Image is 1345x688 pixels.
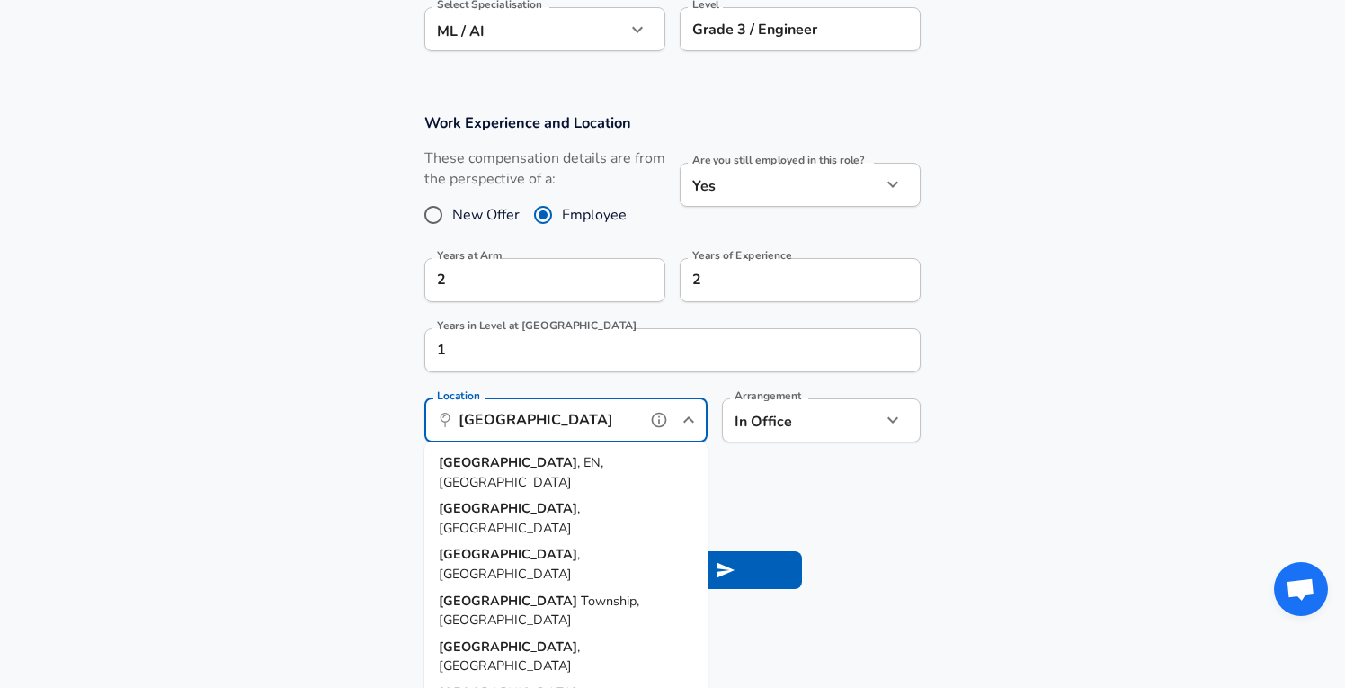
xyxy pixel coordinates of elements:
[439,545,577,563] strong: [GEOGRAPHIC_DATA]
[424,258,626,302] input: 0
[562,204,627,226] span: Employee
[439,637,577,655] strong: [GEOGRAPHIC_DATA]
[424,7,626,51] div: ML / AI
[692,250,791,261] label: Years of Experience
[722,398,854,442] div: In Office
[439,453,577,471] strong: [GEOGRAPHIC_DATA]
[646,407,672,433] button: help
[439,453,603,491] span: , EN, [GEOGRAPHIC_DATA]
[439,637,580,675] span: , [GEOGRAPHIC_DATA]
[688,15,913,43] input: L3
[424,112,921,133] h3: Work Experience and Location
[692,155,864,165] label: Are you still employed in this role?
[439,499,577,517] strong: [GEOGRAPHIC_DATA]
[437,320,637,331] label: Years in Level at [GEOGRAPHIC_DATA]
[437,250,502,261] label: Years at Arm
[680,258,881,302] input: 7
[452,204,520,226] span: New Offer
[439,591,581,609] strong: [GEOGRAPHIC_DATA]
[439,499,580,537] span: , [GEOGRAPHIC_DATA]
[1274,562,1328,616] div: Open chat
[735,390,801,401] label: Arrangement
[424,328,881,372] input: 1
[437,390,479,401] label: Location
[676,407,701,433] button: Close
[680,163,881,207] div: Yes
[424,148,665,190] label: These compensation details are from the perspective of a:
[439,545,580,583] span: , [GEOGRAPHIC_DATA]
[439,591,639,629] span: Township, [GEOGRAPHIC_DATA]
